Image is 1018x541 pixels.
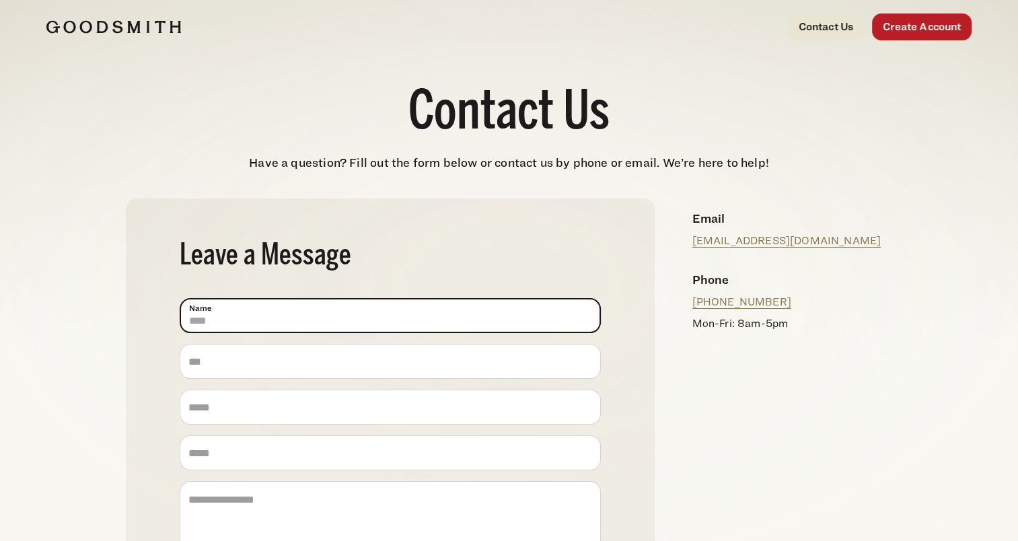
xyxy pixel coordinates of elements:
h2: Leave a Message [180,242,601,271]
a: Create Account [872,13,972,40]
a: Contact Us [788,13,865,40]
img: Goodsmith [46,20,181,34]
a: [PHONE_NUMBER] [692,295,791,308]
h4: Email [692,209,882,227]
h4: Phone [692,270,882,289]
span: Name [189,302,212,314]
p: Mon-Fri: 8am-5pm [692,316,882,332]
a: [EMAIL_ADDRESS][DOMAIN_NAME] [692,234,881,247]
